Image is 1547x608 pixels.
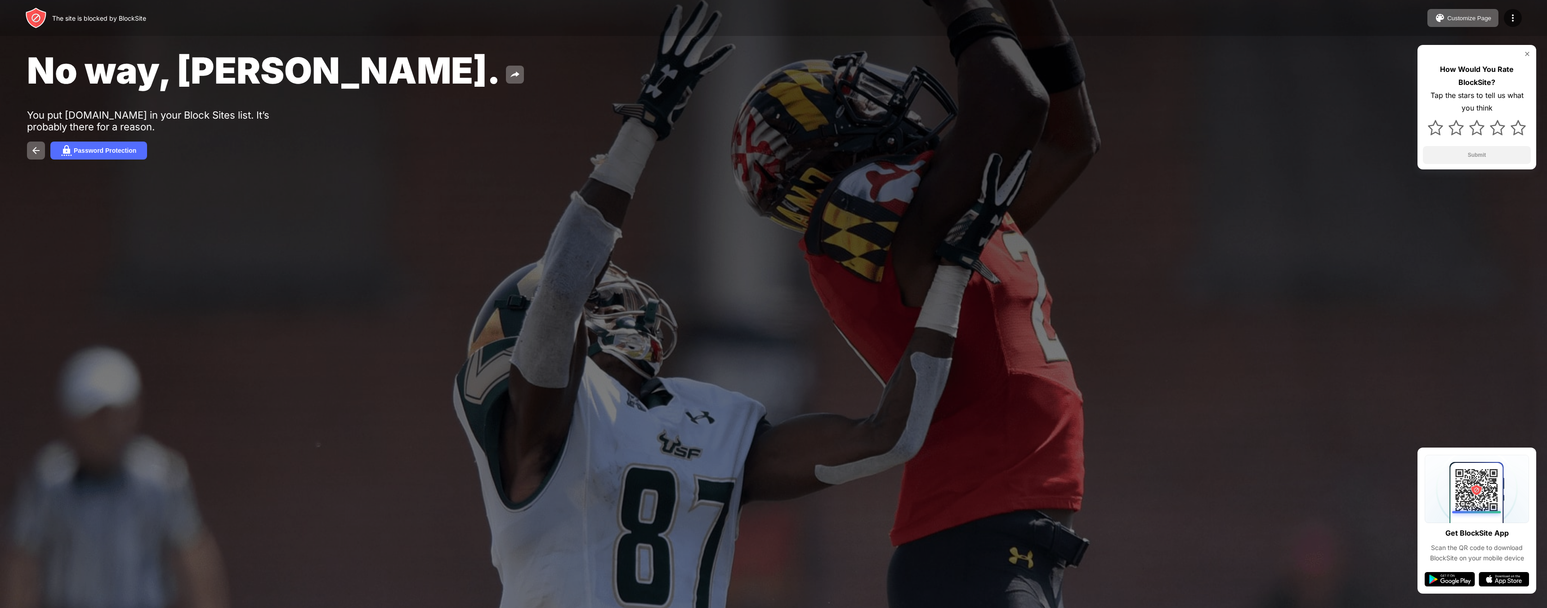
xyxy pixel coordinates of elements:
[1425,543,1529,563] div: Scan the QR code to download BlockSite on your mobile device
[1479,572,1529,586] img: app-store.svg
[1445,527,1509,540] div: Get BlockSite App
[1425,572,1475,586] img: google-play.svg
[52,14,146,22] div: The site is blocked by BlockSite
[1511,120,1526,135] img: star.svg
[1435,13,1445,23] img: pallet.svg
[61,145,72,156] img: password.svg
[1449,120,1464,135] img: star.svg
[1423,63,1531,89] div: How Would You Rate BlockSite?
[1427,9,1498,27] button: Customize Page
[50,142,147,160] button: Password Protection
[74,147,136,154] div: Password Protection
[1428,120,1443,135] img: star.svg
[1469,120,1484,135] img: star.svg
[1423,89,1531,115] div: Tap the stars to tell us what you think
[1425,455,1529,523] img: qrcode.svg
[1447,15,1491,22] div: Customize Page
[1507,13,1518,23] img: menu-icon.svg
[27,495,240,598] iframe: Banner
[1524,50,1531,58] img: rate-us-close.svg
[31,145,41,156] img: back.svg
[27,109,305,133] div: You put [DOMAIN_NAME] in your Block Sites list. It’s probably there for a reason.
[1423,146,1531,164] button: Submit
[510,69,520,80] img: share.svg
[25,7,47,29] img: header-logo.svg
[1490,120,1505,135] img: star.svg
[27,49,501,92] span: No way, [PERSON_NAME].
